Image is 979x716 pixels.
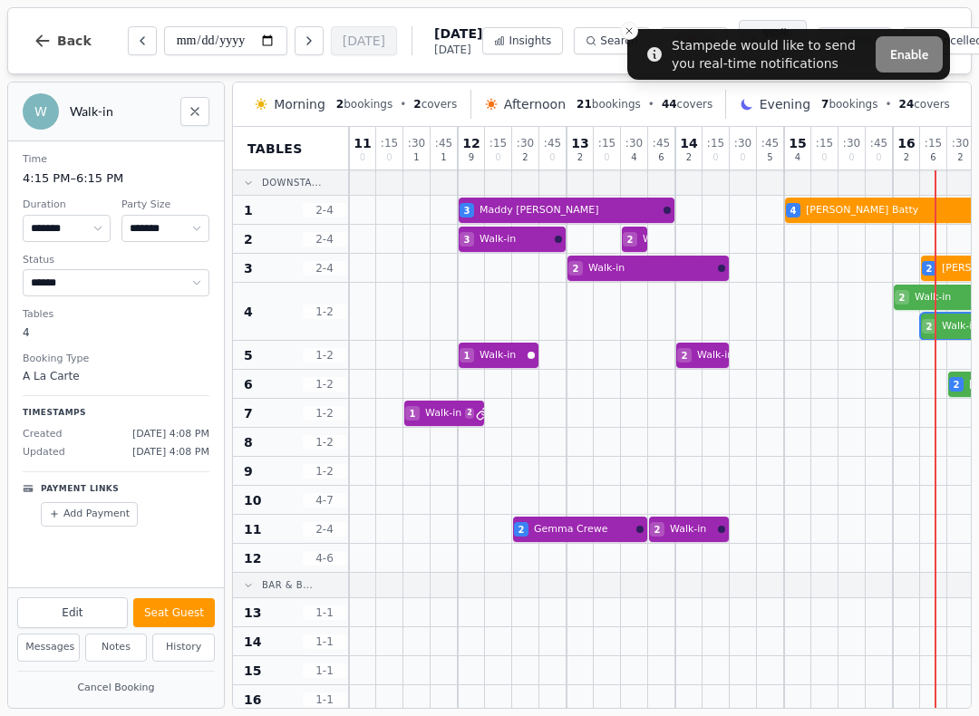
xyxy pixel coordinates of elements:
[360,153,365,162] span: 0
[17,634,80,662] button: Messages
[707,138,724,149] span: : 15
[904,153,909,162] span: 2
[870,138,887,149] span: : 45
[23,152,209,168] dt: Time
[19,19,106,63] button: Back
[244,346,253,364] span: 5
[303,551,346,566] span: 4 - 6
[23,368,209,384] dd: A La Carte
[244,633,261,651] span: 14
[303,435,346,450] span: 1 - 2
[843,138,860,149] span: : 30
[620,22,638,40] button: Close toast
[23,352,209,367] dt: Booking Type
[574,27,649,54] button: Search
[588,261,714,276] span: Walk-in
[23,407,209,420] p: Timestamps
[544,138,561,149] span: : 45
[648,97,654,111] span: •
[180,97,209,126] button: Close
[734,138,751,149] span: : 30
[658,153,664,162] span: 6
[435,138,452,149] span: : 45
[23,445,65,460] span: Updated
[57,34,92,47] span: Back
[303,522,346,537] span: 2 - 4
[121,198,209,213] dt: Party Size
[573,262,579,276] span: 2
[522,153,528,162] span: 2
[331,26,397,55] button: [DATE]
[386,153,392,162] span: 0
[400,97,406,111] span: •
[740,153,745,162] span: 0
[303,634,346,649] span: 1 - 1
[504,95,566,113] span: Afternoon
[672,36,868,73] div: Stampede would like to send you real-time notifications
[244,520,261,538] span: 11
[244,303,253,321] span: 4
[434,43,482,57] span: [DATE]
[899,98,915,111] span: 24
[930,153,935,162] span: 6
[303,406,346,421] span: 1 - 2
[336,98,344,111] span: 2
[480,232,551,247] span: Walk-in
[680,137,697,150] span: 14
[425,406,461,421] span: Walk-in
[303,305,346,319] span: 1 - 2
[517,138,534,149] span: : 30
[926,320,933,334] span: 2
[571,137,588,150] span: 13
[464,233,470,247] span: 3
[244,375,253,393] span: 6
[244,259,253,277] span: 3
[413,98,421,111] span: 2
[244,462,253,480] span: 9
[821,98,829,111] span: 7
[789,137,806,150] span: 15
[925,138,942,149] span: : 15
[469,153,474,162] span: 9
[643,232,679,247] span: Walk-in
[465,408,474,419] span: 2
[244,230,253,248] span: 2
[441,153,446,162] span: 1
[274,95,325,113] span: Morning
[303,377,346,392] span: 1 - 2
[41,483,119,496] p: Payment Links
[132,445,209,460] span: [DATE] 4:08 PM
[821,97,877,111] span: bookings
[408,138,425,149] span: : 30
[128,26,157,55] button: Previous day
[954,378,960,392] span: 2
[600,34,637,48] span: Search
[23,253,209,268] dt: Status
[682,349,688,363] span: 2
[627,233,634,247] span: 2
[670,522,714,537] span: Walk-in
[653,138,670,149] span: : 45
[899,291,906,305] span: 2
[244,691,261,709] span: 16
[464,349,470,363] span: 1
[462,137,480,150] span: 12
[303,261,346,276] span: 2 - 4
[489,138,507,149] span: : 15
[303,348,346,363] span: 1 - 2
[41,502,138,527] button: Add Payment
[410,407,416,421] span: 1
[926,262,933,276] span: 2
[336,97,393,111] span: bookings
[17,597,128,628] button: Edit
[952,138,969,149] span: : 30
[354,137,371,150] span: 11
[957,153,963,162] span: 2
[244,491,261,509] span: 10
[303,203,346,218] span: 2 - 4
[604,153,609,162] span: 0
[625,138,643,149] span: : 30
[132,427,209,442] span: [DATE] 4:08 PM
[23,427,63,442] span: Created
[848,153,854,162] span: 0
